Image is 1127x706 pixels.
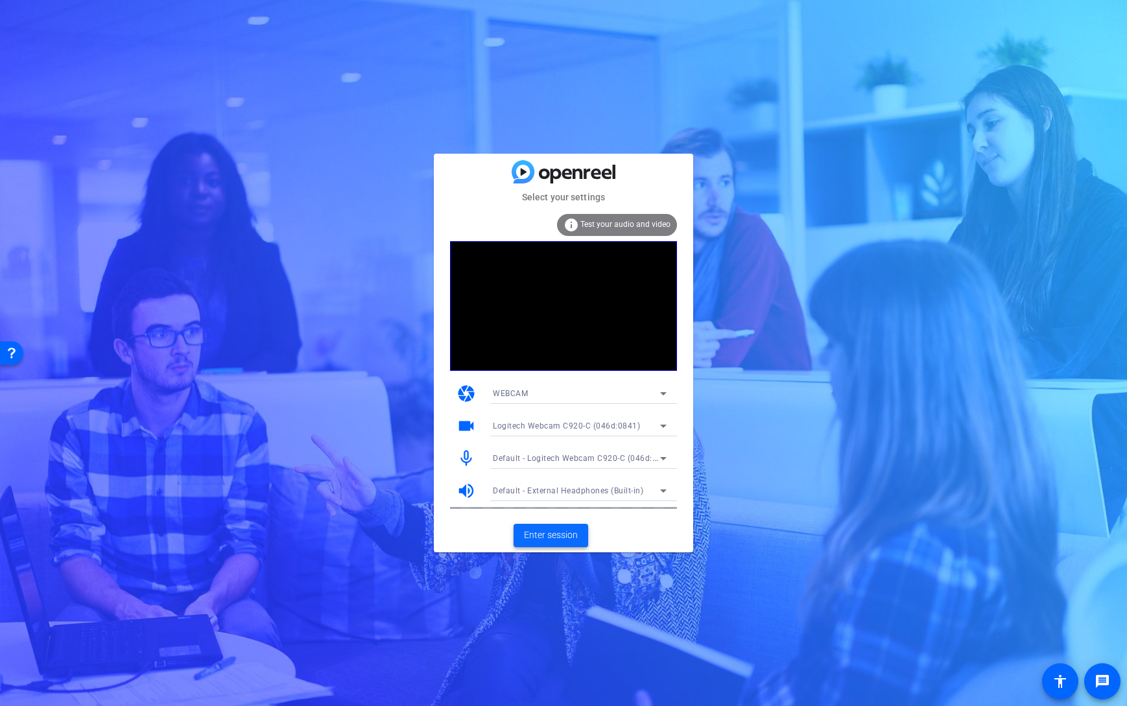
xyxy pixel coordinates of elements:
span: Default - Logitech Webcam C920-C (046d:0841) [493,453,674,463]
mat-icon: message [1095,674,1110,689]
button: Enter session [514,524,588,547]
span: Default - External Headphones (Built-in) [493,486,643,495]
mat-card-subtitle: Select your settings [434,190,693,204]
mat-icon: volume_up [457,481,476,500]
mat-icon: accessibility [1052,674,1068,689]
span: Test your audio and video [580,220,670,229]
mat-icon: videocam [457,416,476,436]
mat-icon: info [563,217,579,233]
mat-icon: camera [457,384,476,403]
img: blue-gradient.svg [512,160,615,183]
mat-icon: mic_none [457,449,476,468]
span: Enter session [524,528,578,542]
span: WEBCAM [493,389,528,398]
span: Logitech Webcam C920-C (046d:0841) [493,421,640,430]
